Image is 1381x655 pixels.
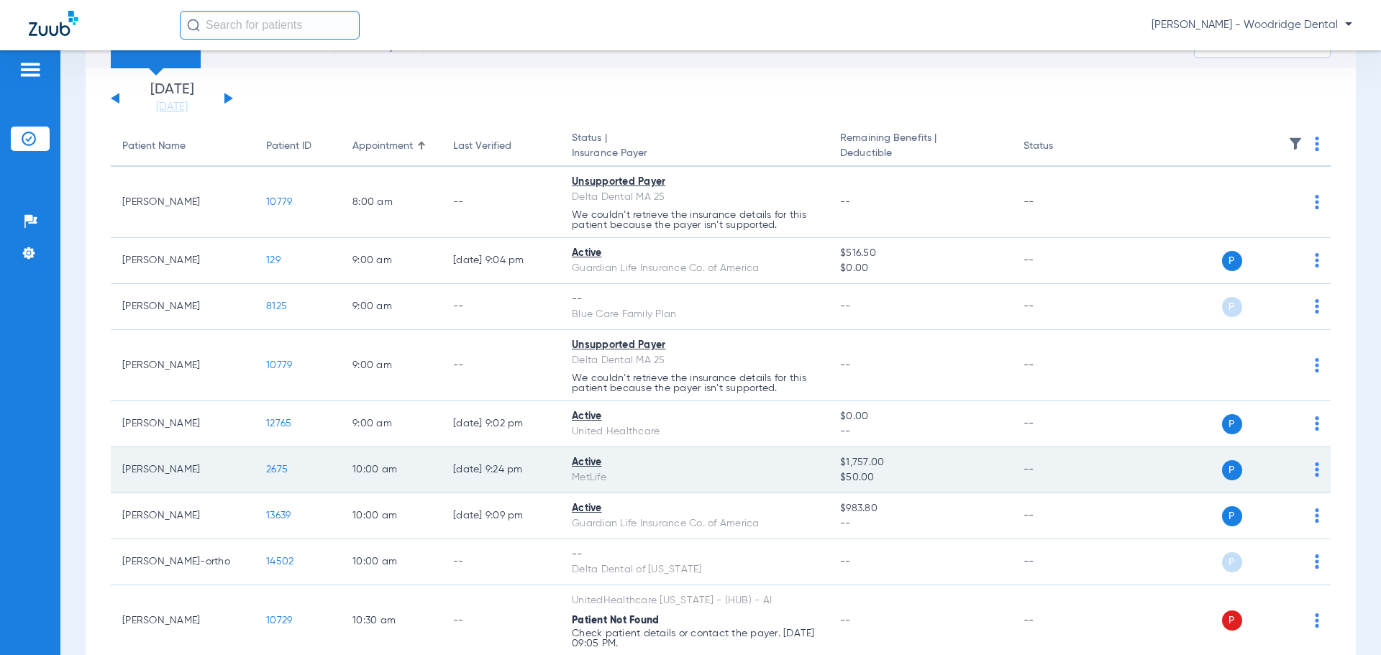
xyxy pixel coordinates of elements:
[1012,238,1109,284] td: --
[122,139,186,154] div: Patient Name
[266,301,287,311] span: 8125
[1315,137,1319,151] img: group-dot-blue.svg
[266,418,291,429] span: 12765
[111,330,255,401] td: [PERSON_NAME]
[572,547,817,562] div: --
[1222,297,1242,317] span: P
[840,301,851,311] span: --
[111,238,255,284] td: [PERSON_NAME]
[840,409,1000,424] span: $0.00
[266,464,288,475] span: 2675
[840,516,1000,531] span: --
[111,539,255,585] td: [PERSON_NAME]-ortho
[19,61,42,78] img: hamburger-icon
[572,562,817,577] div: Delta Dental of [US_STATE]
[1012,284,1109,330] td: --
[341,238,442,284] td: 9:00 AM
[266,139,329,154] div: Patient ID
[840,556,851,567] span: --
[453,139,549,154] div: Last Verified
[1315,416,1319,431] img: group-dot-blue.svg
[572,353,817,368] div: Delta Dental MA 25
[442,539,560,585] td: --
[572,593,817,608] div: UnitedHealthcare [US_STATE] - (HUB) - AI
[442,447,560,493] td: [DATE] 9:24 PM
[1315,508,1319,523] img: group-dot-blue.svg
[572,501,817,516] div: Active
[572,246,817,261] div: Active
[572,146,817,161] span: Insurance Payer
[352,139,430,154] div: Appointment
[180,11,360,40] input: Search for patients
[1222,506,1242,526] span: P
[840,501,1000,516] span: $983.80
[840,615,851,626] span: --
[187,19,200,32] img: Search Icon
[840,246,1000,261] span: $516.50
[1012,447,1109,493] td: --
[840,424,1000,439] span: --
[1315,554,1319,569] img: group-dot-blue.svg
[1012,330,1109,401] td: --
[341,330,442,401] td: 9:00 AM
[1012,167,1109,238] td: --
[572,307,817,322] div: Blue Care Family Plan
[1315,299,1319,313] img: group-dot-blue.svg
[442,493,560,539] td: [DATE] 9:09 PM
[266,360,292,370] span: 10779
[572,455,817,470] div: Active
[266,197,292,207] span: 10779
[341,447,442,493] td: 10:00 AM
[122,139,243,154] div: Patient Name
[266,615,292,626] span: 10729
[840,470,1000,485] span: $50.00
[266,510,291,521] span: 13639
[1222,414,1242,434] span: P
[572,190,817,205] div: Delta Dental MA 25
[1222,610,1242,631] span: P
[560,127,829,167] th: Status |
[1315,613,1319,628] img: group-dot-blue.svg
[829,127,1011,167] th: Remaining Benefits |
[29,11,78,36] img: Zuub Logo
[442,330,560,401] td: --
[572,210,817,230] p: We couldn’t retrieve the insurance details for this patient because the payer isn’t supported.
[572,175,817,190] div: Unsupported Payer
[442,284,560,330] td: --
[572,628,817,649] p: Check patient details or contact the payer. [DATE] 09:05 PM.
[111,493,255,539] td: [PERSON_NAME]
[453,139,511,154] div: Last Verified
[572,373,817,393] p: We couldn’t retrieve the insurance details for this patient because the payer isn’t supported.
[1315,462,1319,477] img: group-dot-blue.svg
[572,409,817,424] div: Active
[840,261,1000,276] span: $0.00
[341,284,442,330] td: 9:00 AM
[442,238,560,284] td: [DATE] 9:04 PM
[572,292,817,307] div: --
[442,167,560,238] td: --
[1012,493,1109,539] td: --
[1315,195,1319,209] img: group-dot-blue.svg
[111,167,255,238] td: [PERSON_NAME]
[266,556,293,567] span: 14502
[1315,358,1319,372] img: group-dot-blue.svg
[442,401,560,447] td: [DATE] 9:02 PM
[341,493,442,539] td: 10:00 AM
[341,401,442,447] td: 9:00 AM
[266,255,281,265] span: 129
[1222,460,1242,480] span: P
[572,516,817,531] div: Guardian Life Insurance Co. of America
[572,261,817,276] div: Guardian Life Insurance Co. of America
[352,139,413,154] div: Appointment
[129,83,215,114] li: [DATE]
[572,615,659,626] span: Patient Not Found
[840,146,1000,161] span: Deductible
[111,447,255,493] td: [PERSON_NAME]
[1315,253,1319,267] img: group-dot-blue.svg
[840,197,851,207] span: --
[1222,251,1242,271] span: P
[840,360,851,370] span: --
[1288,137,1303,151] img: filter.svg
[1012,401,1109,447] td: --
[1152,18,1352,32] span: [PERSON_NAME] - Woodridge Dental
